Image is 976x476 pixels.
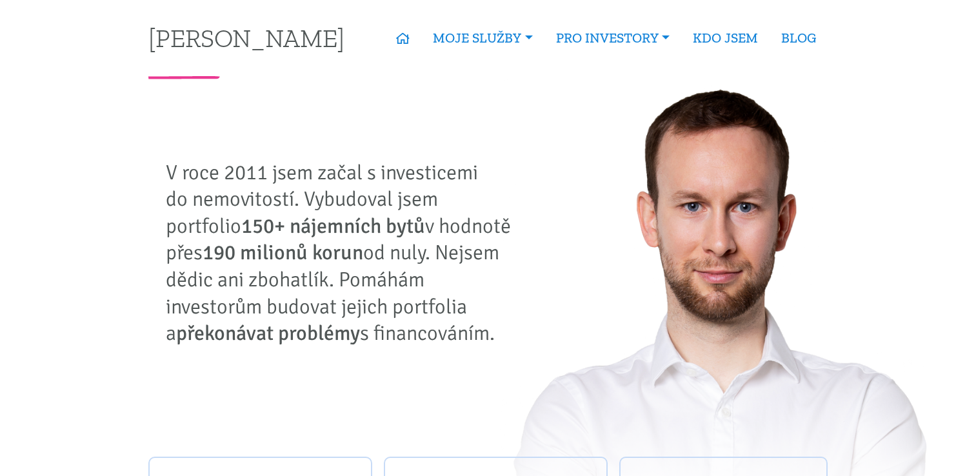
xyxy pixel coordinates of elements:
[241,213,425,239] strong: 150+ nájemních bytů
[544,23,681,53] a: PRO INVESTORY
[681,23,770,53] a: KDO JSEM
[770,23,828,53] a: BLOG
[421,23,544,53] a: MOJE SLUŽBY
[166,159,521,347] p: V roce 2011 jsem začal s investicemi do nemovitostí. Vybudoval jsem portfolio v hodnotě přes od n...
[176,321,360,346] strong: překonávat problémy
[203,240,363,265] strong: 190 milionů korun
[148,25,344,50] a: [PERSON_NAME]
